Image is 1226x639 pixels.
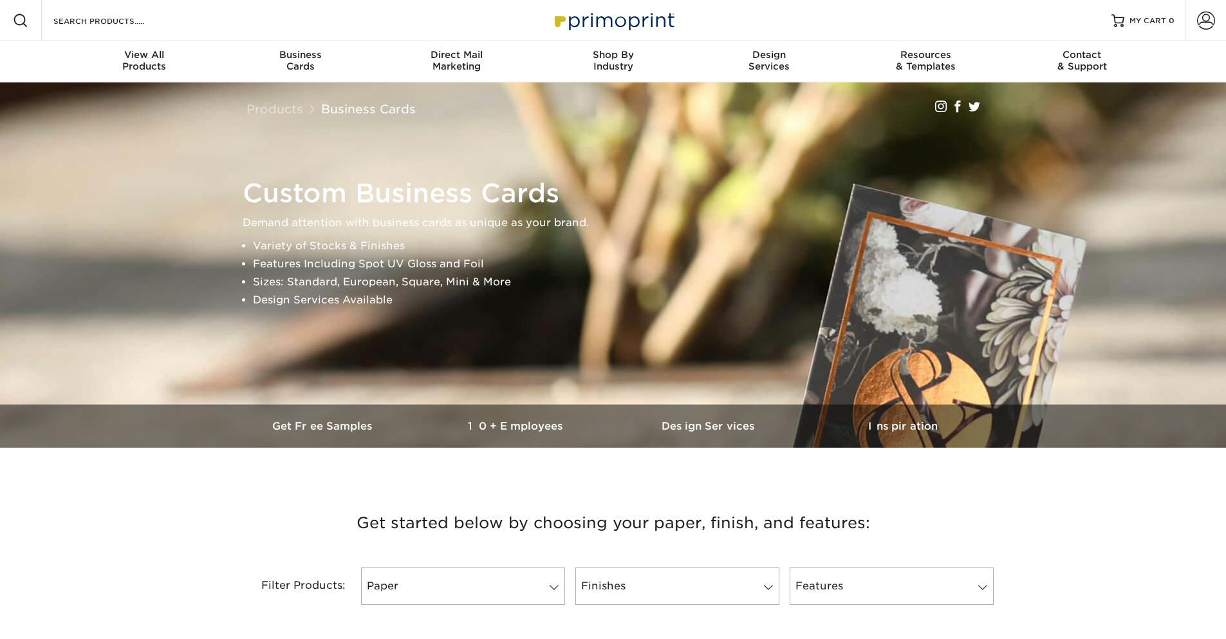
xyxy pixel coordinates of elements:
[253,255,996,273] li: Features Including Spot UV Gloss and Foil
[848,49,1004,72] div: & Templates
[246,102,303,116] a: Products
[222,41,378,82] a: BusinessCards
[420,405,613,448] a: 10+ Employees
[691,49,848,72] div: Services
[66,49,223,61] span: View All
[535,49,691,61] span: Shop By
[1004,49,1160,61] span: Contact
[52,13,178,28] input: SEARCH PRODUCTS.....
[66,49,223,72] div: Products
[549,6,678,34] img: Primoprint
[848,41,1004,82] a: Resources& Templates
[237,494,990,552] h3: Get started below by choosing your paper, finish, and features:
[253,273,996,291] li: Sizes: Standard, European, Square, Mini & More
[806,420,999,432] h3: Inspiration
[243,178,996,209] h1: Custom Business Cards
[806,405,999,448] a: Inspiration
[535,41,691,82] a: Shop ByIndustry
[1169,16,1175,25] span: 0
[613,405,806,448] a: Design Services
[253,291,996,309] li: Design Services Available
[321,102,416,116] a: Business Cards
[253,237,996,255] li: Variety of Stocks & Finishes
[222,49,378,61] span: Business
[790,567,994,605] a: Features
[575,567,779,605] a: Finishes
[243,214,996,232] p: Demand attention with business cards as unique as your brand.
[378,41,535,82] a: Direct MailMarketing
[227,405,420,448] a: Get Free Samples
[691,41,848,82] a: DesignServices
[691,49,848,61] span: Design
[227,420,420,432] h3: Get Free Samples
[420,420,613,432] h3: 10+ Employees
[222,49,378,72] div: Cards
[1129,15,1166,26] span: MY CART
[535,49,691,72] div: Industry
[1004,41,1160,82] a: Contact& Support
[848,49,1004,61] span: Resources
[613,420,806,432] h3: Design Services
[66,41,223,82] a: View AllProducts
[227,567,356,605] div: Filter Products:
[378,49,535,61] span: Direct Mail
[361,567,565,605] a: Paper
[1004,49,1160,72] div: & Support
[378,49,535,72] div: Marketing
